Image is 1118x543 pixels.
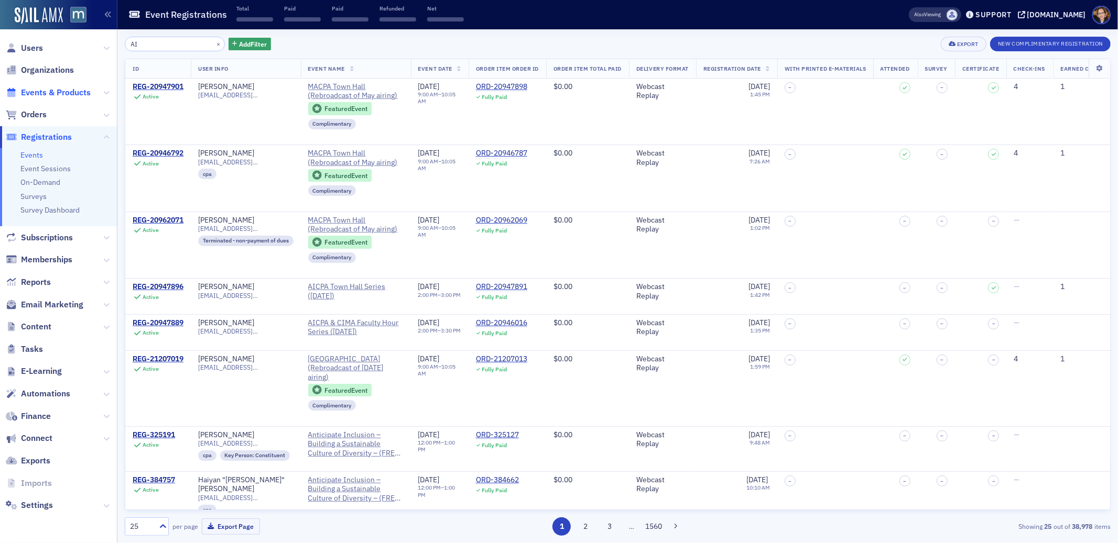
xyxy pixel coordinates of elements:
[324,387,367,393] div: Featured Event
[476,430,519,440] div: ORD-325127
[229,38,272,51] button: AddFilter
[418,158,456,172] time: 10:05 AM
[133,149,183,158] a: REG-20946792
[133,82,183,92] a: REG-20947901
[750,291,770,298] time: 1:42 PM
[1092,6,1111,24] span: Profile
[6,343,43,355] a: Tasks
[15,7,63,24] img: SailAMX
[143,227,159,234] div: Active
[6,411,51,422] a: Finance
[308,185,356,196] div: Complimentary
[748,318,770,327] span: [DATE]
[418,439,441,446] time: 12:00 PM
[284,5,321,12] p: Paid
[308,65,345,72] span: Event Name
[145,8,227,21] h1: Event Registrations
[308,216,404,234] a: MACPA Town Hall (Rebroadcast of May airing)
[748,148,770,158] span: [DATE]
[21,87,91,98] span: Events & Products
[418,327,438,334] time: 2:00 PM
[198,318,254,328] a: [PERSON_NAME]
[990,37,1111,51] button: New Complimentary Registration
[308,430,404,458] a: Anticipate Inclusion – Building a Sustainable Culture of Diversity – (FREE FOR MEMBERS)
[975,10,1012,19] div: Support
[750,327,770,334] time: 1:35 PM
[133,216,183,225] a: REG-20962071
[418,363,439,370] time: 9:00 AM
[198,158,294,166] span: [EMAIL_ADDRESS][DOMAIN_NAME]
[636,430,689,449] div: Webcast Replay
[21,455,50,467] span: Exports
[903,320,906,327] span: –
[915,11,925,18] div: Also
[476,82,527,92] a: ORD-20947898
[750,439,770,446] time: 9:48 AM
[482,227,507,234] div: Fully Paid
[133,475,175,485] a: REG-384757
[636,282,689,301] div: Webcast Replay
[20,192,47,201] a: Surveys
[476,354,527,364] a: ORD-21207013
[418,439,455,453] time: 1:00 PM
[6,478,52,489] a: Imports
[21,42,43,54] span: Users
[418,224,456,238] time: 10:05 AM
[143,441,159,448] div: Active
[332,5,368,12] p: Paid
[324,173,367,179] div: Featured Event
[324,106,367,112] div: Featured Event
[21,478,52,489] span: Imports
[1018,11,1090,18] button: [DOMAIN_NAME]
[785,65,866,72] span: With Printed E-Materials
[476,318,527,328] a: ORD-20946016
[198,475,294,494] a: Haiyan "[PERSON_NAME]" [PERSON_NAME]
[418,291,438,298] time: 2:00 PM
[308,282,404,301] span: AICPA Town Hall Series (6/10/2025)
[198,91,294,99] span: [EMAIL_ADDRESS][PERSON_NAME][DOMAIN_NAME]
[748,215,770,225] span: [DATE]
[1014,318,1019,327] span: —
[133,430,175,440] div: REG-325191
[308,384,372,397] div: Featured Event
[308,149,404,167] a: MACPA Town Hall (Rebroadcast of May airing)
[962,65,1000,72] span: Certificate
[6,388,70,400] a: Automations
[903,478,906,484] span: –
[750,224,770,231] time: 1:02 PM
[198,282,254,292] div: [PERSON_NAME]
[552,517,571,536] button: 1
[418,91,439,98] time: 9:00 AM
[21,500,53,511] span: Settings
[21,433,52,444] span: Connect
[21,343,43,355] span: Tasks
[940,285,943,291] span: –
[308,82,404,101] a: MACPA Town Hall (Rebroadcast of May airing)
[1014,82,1046,92] div: 4
[750,158,770,165] time: 7:26 AM
[1014,475,1019,484] span: —
[940,151,943,158] span: –
[6,433,52,444] a: Connect
[143,365,159,372] div: Active
[308,354,404,382] a: [GEOGRAPHIC_DATA] (Rebroadcast of [DATE] airing)
[636,65,689,72] span: Delivery Format
[418,484,461,498] div: –
[748,82,770,91] span: [DATE]
[198,363,294,371] span: [EMAIL_ADDRESS][DOMAIN_NAME]
[21,299,83,311] span: Email Marketing
[239,39,267,49] span: Add Filter
[476,216,527,225] div: ORD-20962069
[130,521,153,532] div: 25
[636,475,689,494] div: Webcast Replay
[418,282,440,291] span: [DATE]
[143,93,159,100] div: Active
[198,149,254,158] div: [PERSON_NAME]
[992,218,995,224] span: –
[198,439,294,447] span: [EMAIL_ADDRESS][DOMAIN_NAME]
